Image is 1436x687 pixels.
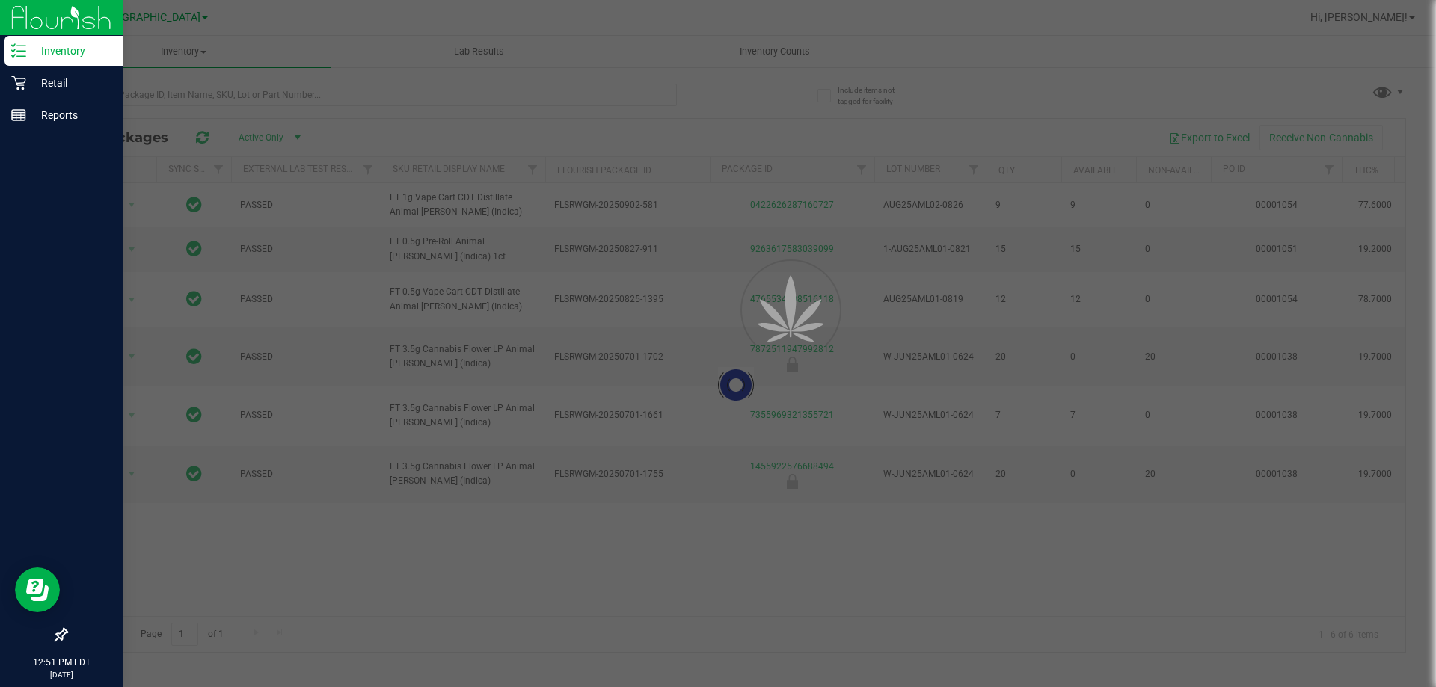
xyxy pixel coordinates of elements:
inline-svg: Retail [11,76,26,90]
inline-svg: Reports [11,108,26,123]
iframe: Resource center [15,567,60,612]
p: [DATE] [7,669,116,680]
p: Inventory [26,42,116,60]
p: Reports [26,106,116,124]
p: Retail [26,74,116,92]
p: 12:51 PM EDT [7,656,116,669]
inline-svg: Inventory [11,43,26,58]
